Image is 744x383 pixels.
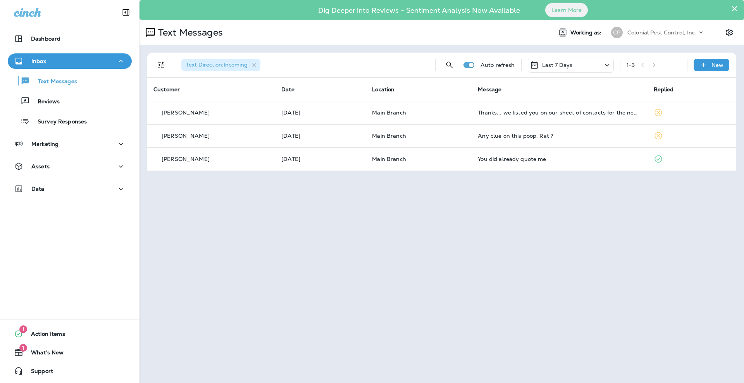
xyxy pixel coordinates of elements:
[545,3,588,17] button: Learn More
[181,59,260,71] div: Text Direction:Incoming
[281,133,360,139] p: Oct 2, 2025 04:38 PM
[153,57,169,73] button: Filters
[731,2,738,15] button: Close
[8,326,132,342] button: 1Action Items
[281,86,294,93] span: Date
[8,53,132,69] button: Inbox
[8,136,132,152] button: Marketing
[31,36,60,42] p: Dashboard
[478,156,641,162] div: You did already quote me
[542,62,573,68] p: Last 7 Days
[19,344,27,352] span: 1
[153,86,180,93] span: Customer
[8,31,132,46] button: Dashboard
[30,118,87,126] p: Survey Responses
[611,27,623,38] div: CP
[8,363,132,379] button: Support
[8,181,132,197] button: Data
[8,345,132,360] button: 1What's New
[627,29,697,36] p: Colonial Pest Control, Inc.
[627,62,635,68] div: 1 - 3
[478,86,501,93] span: Message
[722,26,736,39] button: Settings
[23,331,65,340] span: Action Items
[372,86,394,93] span: Location
[281,156,360,162] p: Sep 24, 2025 08:23 AM
[31,141,59,147] p: Marketing
[570,29,603,36] span: Working as:
[372,109,406,116] span: Main Branch
[30,98,60,106] p: Reviews
[162,156,210,162] p: [PERSON_NAME]
[296,9,542,12] p: Dig Deeper into Reviews - Sentiment Analysis Now Available
[31,186,45,192] p: Data
[711,62,723,68] p: New
[654,86,674,93] span: Replied
[480,62,515,68] p: Auto refresh
[8,113,132,129] button: Survey Responses
[478,109,641,116] div: Thanks... we listed you on our sheet of contacts for the new owners
[31,58,46,64] p: Inbox
[31,163,50,169] p: Assets
[115,5,137,20] button: Collapse Sidebar
[8,73,132,89] button: Text Messages
[8,159,132,174] button: Assets
[23,349,64,359] span: What's New
[478,133,641,139] div: Any clue on this poop. Rat ?
[155,27,223,38] p: Text Messages
[162,109,210,116] p: [PERSON_NAME]
[372,132,406,139] span: Main Branch
[8,93,132,109] button: Reviews
[281,109,360,116] p: Oct 6, 2025 01:40 PM
[23,368,53,377] span: Support
[186,61,248,68] span: Text Direction : Incoming
[30,78,77,85] p: Text Messages
[19,325,27,333] span: 1
[162,133,210,139] p: [PERSON_NAME]
[442,57,457,73] button: Search Messages
[372,156,406,162] span: Main Branch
